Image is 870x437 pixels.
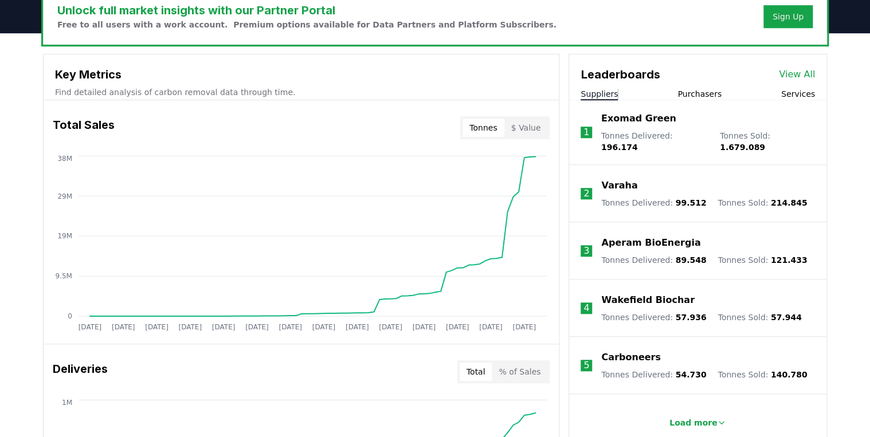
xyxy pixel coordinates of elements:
[379,322,402,330] tspan: [DATE]
[675,370,706,379] span: 54.730
[79,322,102,330] tspan: [DATE]
[55,66,547,83] h3: Key Metrics
[583,125,589,139] p: 1
[53,116,115,139] h3: Total Sales
[53,360,108,383] h3: Deliveries
[601,236,700,250] a: Aperam BioEnergia
[601,197,706,208] p: Tonnes Delivered :
[669,417,718,428] p: Load more
[583,359,589,372] p: 5
[763,5,813,28] button: Sign Up
[112,322,135,330] tspan: [DATE]
[62,398,72,406] tspan: 1M
[781,88,815,100] button: Services
[463,119,504,137] button: Tonnes
[601,179,637,192] a: Varaha
[718,254,807,266] p: Tonnes Sold :
[601,254,706,266] p: Tonnes Delivered :
[57,2,557,19] h3: Unlock full market insights with our Partner Portal
[583,187,589,200] p: 2
[513,322,536,330] tspan: [DATE]
[660,411,736,434] button: Load more
[413,322,436,330] tspan: [DATE]
[460,363,492,381] button: Total
[771,198,808,207] span: 214.845
[601,293,694,307] a: Wakefield Biochar
[312,322,336,330] tspan: [DATE]
[675,255,706,265] span: 89.548
[504,119,548,137] button: $ Value
[771,313,802,322] span: 57.944
[55,86,547,98] p: Find detailed analysis of carbon removal data through time.
[601,112,676,125] a: Exomad Green
[479,322,503,330] tspan: [DATE]
[212,322,236,330] tspan: [DATE]
[245,322,269,330] tspan: [DATE]
[492,363,547,381] button: % of Sales
[583,301,589,315] p: 4
[675,198,706,207] span: 99.512
[675,313,706,322] span: 57.936
[581,88,618,100] button: Suppliers
[718,312,801,323] p: Tonnes Sold :
[446,322,469,330] tspan: [DATE]
[677,88,722,100] button: Purchasers
[145,322,168,330] tspan: [DATE]
[581,66,660,83] h3: Leaderboards
[779,68,815,81] a: View All
[68,312,72,320] tspan: 0
[773,11,804,22] a: Sign Up
[718,369,807,380] p: Tonnes Sold :
[771,255,808,265] span: 121.433
[601,130,708,153] p: Tonnes Delivered :
[601,351,660,364] a: Carboneers
[179,322,202,330] tspan: [DATE]
[57,19,557,30] p: Free to all users with a work account. Premium options available for Data Partners and Platform S...
[57,192,72,200] tspan: 29M
[771,370,808,379] span: 140.780
[720,143,765,152] span: 1.679.089
[601,143,638,152] span: 196.174
[279,322,303,330] tspan: [DATE]
[346,322,369,330] tspan: [DATE]
[57,154,72,162] tspan: 38M
[718,197,807,208] p: Tonnes Sold :
[583,244,589,258] p: 3
[720,130,815,153] p: Tonnes Sold :
[601,369,706,380] p: Tonnes Delivered :
[601,312,706,323] p: Tonnes Delivered :
[57,232,72,240] tspan: 19M
[56,272,72,280] tspan: 9.5M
